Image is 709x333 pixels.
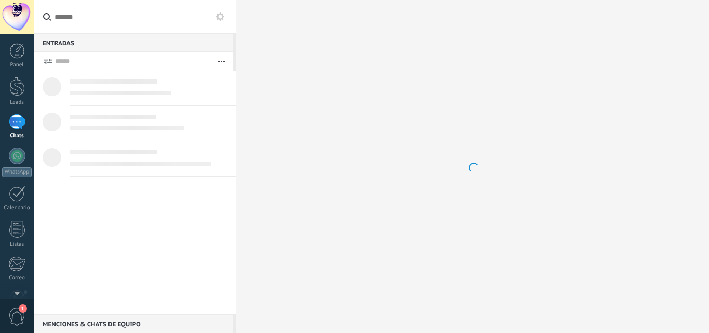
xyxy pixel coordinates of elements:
div: WhatsApp [2,167,32,177]
div: Menciones & Chats de equipo [34,314,233,333]
button: Más [210,52,233,71]
div: Correo [2,275,32,282]
div: Entradas [34,33,233,52]
div: Leads [2,99,32,106]
span: 1 [19,304,27,313]
div: Panel [2,62,32,69]
div: Listas [2,241,32,248]
div: Calendario [2,205,32,211]
div: Chats [2,132,32,139]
